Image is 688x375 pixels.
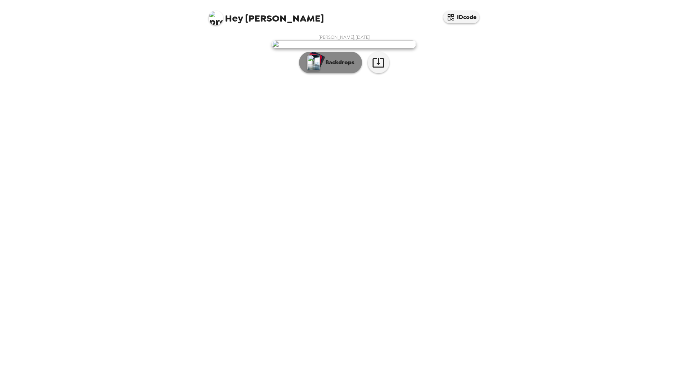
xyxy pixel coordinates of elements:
[272,40,416,48] img: user
[209,7,324,23] span: [PERSON_NAME]
[209,11,223,25] img: profile pic
[322,58,354,67] p: Backdrops
[443,11,479,23] button: IDcode
[299,52,362,73] button: Backdrops
[318,34,370,40] span: [PERSON_NAME] , [DATE]
[225,12,243,25] span: Hey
